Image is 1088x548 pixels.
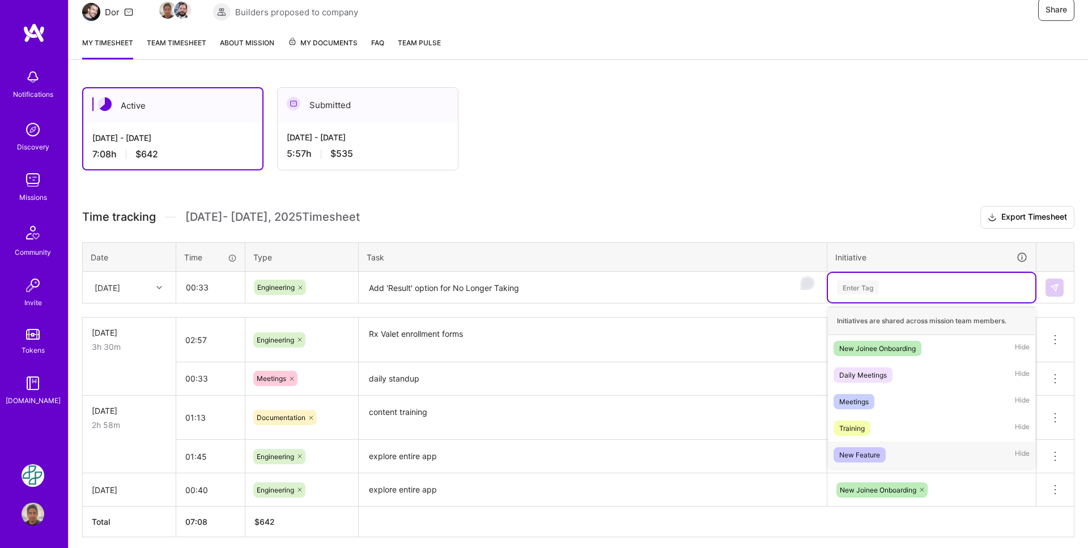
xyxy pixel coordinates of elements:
div: [DATE] [92,327,167,339]
textarea: daily standup [360,363,826,395]
img: Team Member Avatar [159,2,176,19]
span: Share [1045,4,1067,15]
span: $642 [135,148,158,160]
div: 3h 30m [92,341,167,353]
img: Submit [1050,283,1059,292]
a: Team timesheet [147,37,206,59]
span: Hide [1015,421,1030,436]
img: guide book [22,372,44,395]
img: tokens [26,329,40,340]
span: $ 642 [254,517,275,526]
i: icon Download [988,212,997,224]
textarea: explore entire app [360,474,826,506]
div: Invite [24,297,42,309]
div: [DATE] [92,405,167,417]
div: [DATE] - [DATE] [92,132,253,144]
div: 2h 58m [92,419,167,431]
i: icon Chevron [156,285,162,290]
div: New Joinee Onboarding [839,342,916,354]
span: My Documents [288,37,358,49]
img: Builders proposed to company [212,3,231,21]
span: Hide [1015,341,1030,356]
span: Engineering [257,283,295,292]
th: Total [83,507,176,537]
span: Engineering [257,486,294,494]
div: [DATE] - [DATE] [287,131,449,143]
textarea: Rx Valet enrollment forms [360,319,826,361]
div: 5:57 h [287,148,449,160]
textarea: explore entire app [360,441,826,472]
img: discovery [22,118,44,141]
span: $535 [330,148,353,160]
textarea: content training [360,397,826,439]
a: Team Pulse [398,37,441,59]
a: About Mission [220,37,274,59]
img: logo [23,23,45,43]
div: Submitted [278,88,458,122]
div: Community [15,246,51,258]
input: HH:MM [176,403,245,433]
input: HH:MM [176,442,245,472]
i: icon Mail [124,7,133,16]
span: Time tracking [82,210,156,224]
img: bell [22,66,44,88]
a: Team Member Avatar [175,1,190,20]
img: Community [19,219,46,246]
img: Invite [22,274,44,297]
img: Team Member Avatar [174,2,191,19]
th: 07:08 [176,507,245,537]
div: Meetings [839,396,869,408]
input: HH:MM [176,363,245,393]
img: teamwork [22,169,44,191]
div: [DATE] [95,281,120,293]
a: My Documents [288,37,358,59]
a: My timesheet [82,37,133,59]
span: Hide [1015,447,1030,463]
div: Tokens [22,344,45,356]
img: User Avatar [22,503,44,525]
div: [DATE] [92,484,167,496]
a: FAQ [371,37,384,59]
div: Initiatives are shared across mission team members. [828,307,1035,335]
div: Notifications [13,88,53,100]
a: User Avatar [19,503,47,525]
div: Daily Meetings [839,369,887,381]
th: Type [245,242,359,272]
span: Hide [1015,394,1030,409]
div: Training [839,422,865,434]
span: Meetings [257,374,286,383]
img: Team Architect [82,3,100,21]
div: Time [184,251,237,263]
input: HH:MM [176,325,245,355]
div: Active [83,88,262,123]
span: New Joinee Onboarding [840,486,916,494]
div: New Feature [839,449,880,461]
th: Task [359,242,827,272]
span: [DATE] - [DATE] , 2025 Timesheet [185,210,360,224]
span: Hide [1015,367,1030,383]
span: Engineering [257,336,294,344]
div: Initiative [835,251,1028,264]
div: Discovery [17,141,49,153]
img: Submitted [287,97,300,110]
img: Counter Health: Team for Counter Health [22,464,44,487]
input: HH:MM [177,272,244,302]
button: Export Timesheet [980,206,1074,229]
img: Active [98,97,112,111]
textarea: To enrich screen reader interactions, please activate Accessibility in Grammarly extension settings [360,273,826,303]
th: Date [83,242,176,272]
span: Engineering [257,452,294,461]
a: Team Member Avatar [160,1,175,20]
span: Builders proposed to company [235,6,358,18]
span: Team Pulse [398,38,441,47]
input: HH:MM [176,475,245,505]
div: [DOMAIN_NAME] [6,395,61,406]
div: 7:08 h [92,148,253,160]
a: Counter Health: Team for Counter Health [19,464,47,487]
div: Dor [105,6,120,18]
div: Enter Tag [837,279,879,296]
span: Documentation [257,413,305,422]
div: Missions [19,191,47,203]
